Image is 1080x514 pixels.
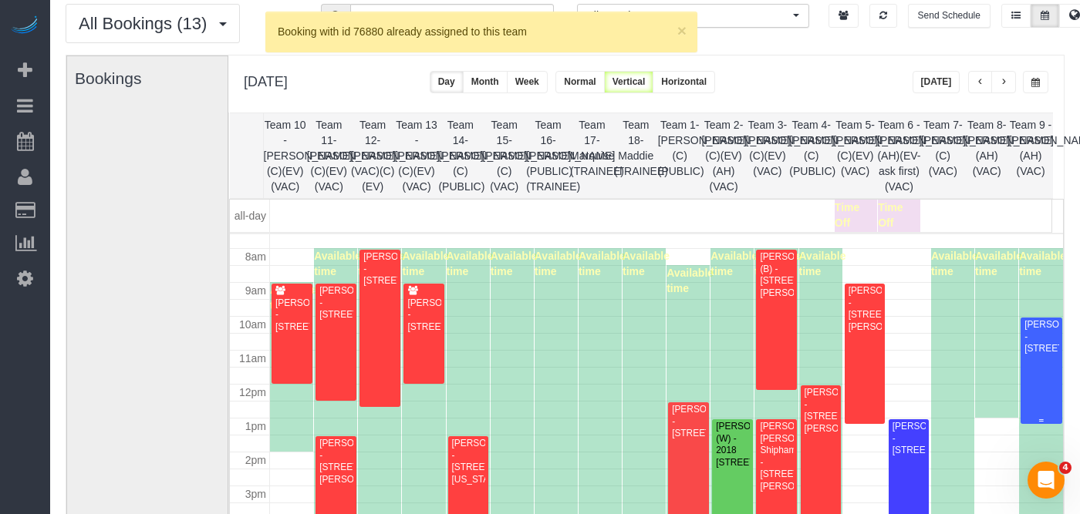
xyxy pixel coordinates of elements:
span: Available time [667,267,714,294]
th: Team 10 - [PERSON_NAME] (C)(EV)(VAC) [263,113,307,198]
th: Team 13 - [PERSON_NAME] (C)(EV)(VAC) [395,113,439,198]
span: Available time [491,250,538,277]
th: Team 17- Marquise (TRAINEE) [570,113,614,198]
div: [PERSON_NAME] (B) - [STREET_ADDRESS][PERSON_NAME] [759,251,794,299]
img: Automaid Logo [9,15,40,37]
th: Team 15- [PERSON_NAME] (C) (VAC) [482,113,526,198]
th: Team 14- [PERSON_NAME] (C) (PUBLIC) [438,113,482,198]
th: Team 5- [PERSON_NAME] (C)(EV)(VAC) [833,113,877,198]
button: All Locations [577,4,809,28]
th: Team 16- [PERSON_NAME] (PUBLIC)(TRAINEE) [526,113,570,198]
div: [PERSON_NAME] - [STREET_ADDRESS] [363,251,397,287]
button: Vertical [604,71,654,93]
span: Available time [1019,250,1066,277]
th: Team 9 - [PERSON_NAME] (AH) (VAC) [1009,113,1053,198]
span: Available time [270,284,317,311]
span: 8am [245,250,266,263]
div: [PERSON_NAME] (W) - 2018 [STREET_ADDRESS] [715,421,750,469]
th: Team 3- [PERSON_NAME] (C)(EV)(VAC) [745,113,789,198]
div: [PERSON_NAME] - [STREET_ADDRESS] [1024,319,1058,354]
div: [PERSON_NAME] - [STREET_ADDRESS] [892,421,926,456]
div: [PERSON_NAME] - [STREET_ADDRESS] [671,404,706,439]
button: Horizontal [653,71,715,93]
span: 10am [239,318,266,331]
div: [PERSON_NAME] - [STREET_ADDRESS][PERSON_NAME] [804,387,839,435]
span: 12pm [239,386,266,398]
div: [PERSON_NAME] - [STREET_ADDRESS][PERSON_NAME] [848,285,883,333]
th: Team 8- [PERSON_NAME] (AH)(VAC) [965,113,1009,198]
th: Team 4- [PERSON_NAME] (C)(PUBLIC) [789,113,833,198]
div: [PERSON_NAME] - [STREET_ADDRESS][US_STATE] [451,438,486,485]
h3: Bookings [75,69,231,87]
span: 11am [239,352,266,365]
span: 9am [245,284,266,297]
span: Available time [535,250,582,277]
button: Send Schedule [908,4,991,28]
th: Team 11- [PERSON_NAME] (C)(EV)(VAC) [307,113,351,198]
th: Team 6 - [PERSON_NAME] (AH)(EV-ask first)(VAC) [877,113,921,198]
span: Available time [754,250,802,277]
div: [PERSON_NAME] - [STREET_ADDRESS] [275,297,309,333]
button: × [677,22,687,39]
span: All Locations [587,8,789,23]
span: Available time [579,250,626,277]
div: [PERSON_NAME] - [STREET_ADDRESS][PERSON_NAME] [319,438,353,485]
th: Team 12- [PERSON_NAME] (VAC)(C)(EV) [351,113,395,198]
button: Normal [555,71,604,93]
div: [PERSON_NAME] [PERSON_NAME] Shipham - [STREET_ADDRESS][PERSON_NAME] [759,421,794,492]
button: Day [430,71,464,93]
th: Team 18- Maddie (TRAINEE) [614,113,658,198]
span: Available time [314,250,361,277]
span: Available time [931,250,978,277]
span: Available time [402,250,449,277]
button: [DATE] [913,71,960,93]
span: 4 [1059,462,1072,474]
div: Booking with id 76880 already assigned to this team [278,24,685,39]
span: 2pm [245,454,266,466]
span: 1pm [245,420,266,432]
span: Available time [710,250,758,277]
div: [PERSON_NAME] - [STREET_ADDRESS] [319,285,353,321]
span: Time Off [878,201,903,229]
div: [PERSON_NAME] - [STREET_ADDRESS] [407,297,441,333]
span: Available time [623,250,670,277]
span: 3pm [245,488,266,500]
button: Week [507,71,548,93]
th: Team 1- [PERSON_NAME] (C)(PUBLIC) [658,113,702,198]
span: Available time [447,250,494,277]
iframe: Intercom live chat [1028,462,1065,499]
th: Team 7- [PERSON_NAME] (C) (VAC) [921,113,965,198]
span: All Bookings (13) [79,14,214,33]
span: Available time [799,250,846,277]
h2: [DATE] [244,71,288,90]
span: Available time [975,250,1022,277]
button: Month [463,71,508,93]
th: Team 2- [PERSON_NAME] (C)(EV)(AH)(VAC) [702,113,746,198]
input: Search Bookings.. [350,4,553,28]
button: All Bookings (13) [66,4,240,43]
span: Available time [358,250,405,277]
